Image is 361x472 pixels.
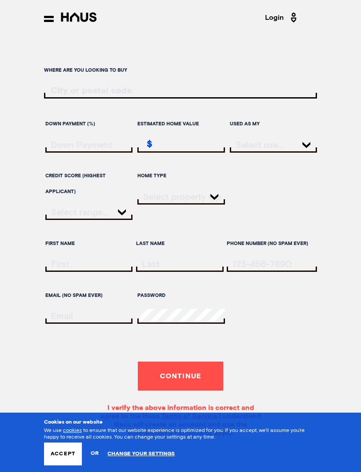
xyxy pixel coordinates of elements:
[107,451,175,457] a: Change your settings
[140,140,225,150] input: estimatedHomeValue
[265,11,299,25] a: Login
[45,288,133,303] label: Email (no spam ever)
[230,116,317,132] label: Used as my
[100,404,261,437] span: I verify the above information is correct and agree to the Haus . I understand Haus will create a...
[227,236,317,251] label: Phone Number (no spam ever)
[229,260,317,269] input: tel
[140,309,225,323] input: password
[48,260,133,269] input: firstName
[45,168,133,199] label: Credit score (highest applicant)
[44,62,317,78] label: Where are you looking to buy
[44,443,82,465] button: Accept
[137,116,225,132] label: Estimated home value
[140,137,152,153] div: $
[137,288,225,303] label: Password
[91,446,99,461] span: or
[44,419,317,425] h3: Cookies on our website
[44,86,317,95] input: ratesLocationInput
[138,260,223,269] input: lastName
[136,236,223,251] label: Last Name
[45,116,133,132] label: Down Payment (%)
[48,311,133,321] input: email
[138,362,224,391] button: Continue
[48,140,133,150] input: downPayment
[45,236,133,251] label: First Name
[137,168,225,183] label: Home Type
[63,428,82,433] a: cookies
[44,428,305,439] span: We use to ensure that our website experience is optimized for you. If you accept, we’ll assume yo...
